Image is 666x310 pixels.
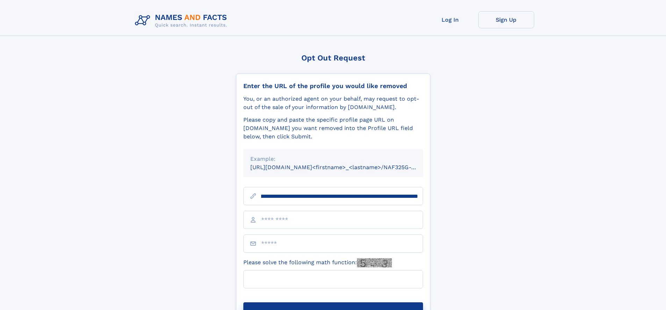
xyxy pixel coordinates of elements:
[243,95,423,111] div: You, or an authorized agent on your behalf, may request to opt-out of the sale of your informatio...
[250,155,416,163] div: Example:
[243,116,423,141] div: Please copy and paste the specific profile page URL on [DOMAIN_NAME] you want removed into the Pr...
[132,11,233,30] img: Logo Names and Facts
[243,258,392,267] label: Please solve the following math function:
[243,82,423,90] div: Enter the URL of the profile you would like removed
[250,164,436,171] small: [URL][DOMAIN_NAME]<firstname>_<lastname>/NAF325G-xxxxxxxx
[422,11,478,28] a: Log In
[236,53,430,62] div: Opt Out Request
[478,11,534,28] a: Sign Up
